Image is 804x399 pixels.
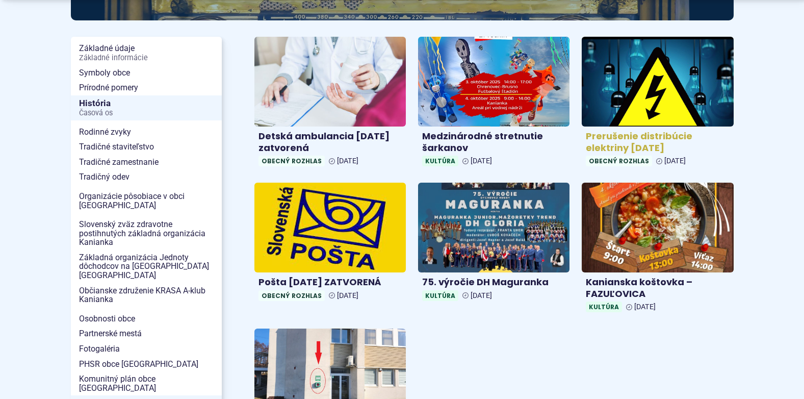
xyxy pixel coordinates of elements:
span: Prírodné pomery [79,80,214,95]
a: Základná organizácia Jednoty dôchodcov na [GEOGRAPHIC_DATA] [GEOGRAPHIC_DATA] [71,250,222,283]
span: [DATE] [471,157,492,165]
a: Tradičné staviteľstvo [71,139,222,155]
span: Obecný rozhlas [258,290,325,301]
a: Tradičné zamestnanie [71,155,222,170]
a: Organizácie pôsobiace v obci [GEOGRAPHIC_DATA] [71,189,222,213]
span: [DATE] [337,291,358,300]
span: Obecný rozhlas [258,156,325,166]
a: Medzinárodné stretnutie šarkanov Kultúra [DATE] [418,37,569,170]
span: Komunitný plán obce [GEOGRAPHIC_DATA] [79,371,214,395]
a: Kanianska koštovka – FAZUĽOVICA Kultúra [DATE] [582,183,733,316]
a: Symboly obce [71,65,222,81]
h4: Medzinárodné stretnutie šarkanov [422,131,565,154]
h4: Prerušenie distribúcie elektriny [DATE] [586,131,729,154]
span: [DATE] [664,157,686,165]
span: [DATE] [471,291,492,300]
h4: Kanianska koštovka – FAZUĽOVICA [586,277,729,300]
span: Partnerské mestá [79,326,214,341]
a: Partnerské mestá [71,326,222,341]
a: Pošta [DATE] ZATVORENÁ Obecný rozhlas [DATE] [254,183,406,305]
span: Základné údaje [79,41,214,65]
span: PHSR obce [GEOGRAPHIC_DATA] [79,357,214,372]
span: Rodinné zvyky [79,124,214,140]
span: Tradičné staviteľstvo [79,139,214,155]
span: História [79,95,214,120]
a: Základné údajeZákladné informácie [71,41,222,65]
a: 75. výročie DH Maguranka Kultúra [DATE] [418,183,569,305]
a: Tradičný odev [71,169,222,185]
h4: 75. výročie DH Maguranka [422,277,565,288]
a: PHSR obce [GEOGRAPHIC_DATA] [71,357,222,372]
a: Občianske združenie KRASA A-klub Kanianka [71,283,222,307]
span: Osobnosti obce [79,311,214,327]
span: Kultúra [422,290,458,301]
span: Základné informácie [79,54,214,62]
a: HistóriaČasová os [71,95,222,120]
span: [DATE] [337,157,358,165]
span: Kultúra [422,156,458,166]
span: Časová os [79,109,214,117]
span: Občianske združenie KRASA A-klub Kanianka [79,283,214,307]
span: Fotogaléria [79,341,214,357]
a: Slovenský zväz zdravotne postihnutých základná organizácia Kanianka [71,217,222,250]
span: Symboly obce [79,65,214,81]
a: Rodinné zvyky [71,124,222,140]
a: Prírodné pomery [71,80,222,95]
span: Tradičné zamestnanie [79,155,214,170]
span: Organizácie pôsobiace v obci [GEOGRAPHIC_DATA] [79,189,214,213]
a: Komunitný plán obce [GEOGRAPHIC_DATA] [71,371,222,395]
span: Kultúra [586,302,622,312]
span: Slovenský zväz zdravotne postihnutých základná organizácia Kanianka [79,217,214,250]
a: Detská ambulancia [DATE] zatvorená Obecný rozhlas [DATE] [254,37,406,170]
a: Osobnosti obce [71,311,222,327]
h4: Detská ambulancia [DATE] zatvorená [258,131,402,154]
a: Prerušenie distribúcie elektriny [DATE] Obecný rozhlas [DATE] [582,37,733,170]
h4: Pošta [DATE] ZATVORENÁ [258,277,402,288]
span: Základná organizácia Jednoty dôchodcov na [GEOGRAPHIC_DATA] [GEOGRAPHIC_DATA] [79,250,214,283]
a: Fotogaléria [71,341,222,357]
span: Tradičný odev [79,169,214,185]
span: Obecný rozhlas [586,156,652,166]
span: [DATE] [634,303,656,311]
